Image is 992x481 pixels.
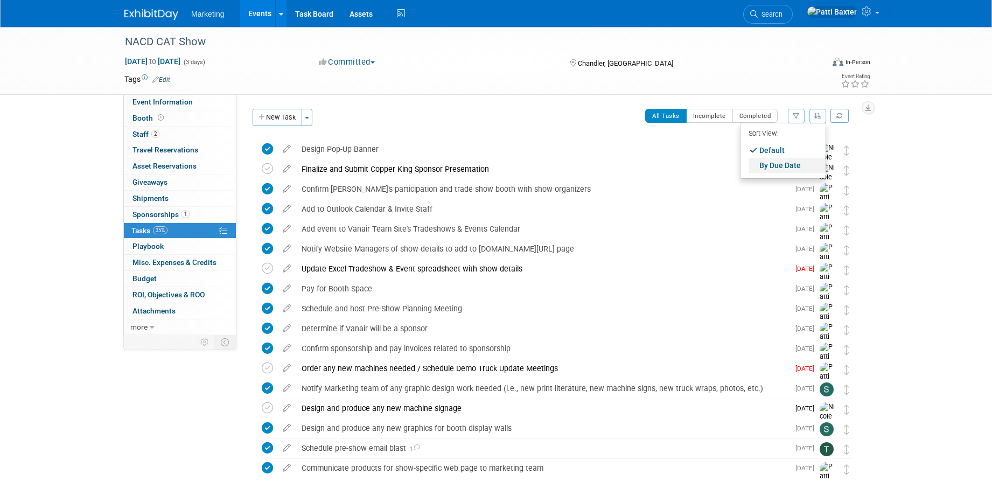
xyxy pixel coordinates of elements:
img: Patti Baxter [820,223,836,261]
td: Toggle Event Tabs [214,335,236,349]
a: edit [277,204,296,214]
span: 1 [406,445,420,452]
a: edit [277,344,296,353]
span: 35% [153,226,167,234]
i: Move task [844,385,849,395]
img: Nicole Lubarski [820,143,836,182]
div: Confirm [PERSON_NAME]'s participation and trade show booth with show organizers [296,180,789,198]
span: [DATE] [795,345,820,352]
span: [DATE] [795,265,820,273]
span: Sponsorships [132,210,190,219]
i: Move task [844,345,849,355]
span: Travel Reservations [132,145,198,154]
button: All Tasks [645,109,687,123]
a: edit [277,423,296,433]
a: edit [277,264,296,274]
span: 2 [151,130,159,138]
span: Chandler, [GEOGRAPHIC_DATA] [578,59,673,67]
div: Notify Marketing team of any graphic design work needed (i.e., new print literature, new machine ... [296,379,789,398]
a: Playbook [124,239,236,254]
span: Booth [132,114,166,122]
div: Communicate products for show-specific web page to marketing team [296,459,789,477]
button: Committed [315,57,379,68]
span: Giveaways [132,178,167,186]
a: Tasks35% [124,223,236,239]
div: Sort View: [749,126,826,143]
span: [DATE] [DATE] [124,57,181,66]
span: [DATE] [795,205,820,213]
i: Move task [844,405,849,415]
div: Notify Website Managers of show details to add to [DOMAIN_NAME][URL] page [296,240,789,258]
img: Sara Tilden [820,382,834,396]
div: Design and produce any new graphics for booth display walls [296,419,789,437]
a: edit [277,463,296,473]
i: Move task [844,225,849,235]
img: Nicole Lubarski [820,402,836,441]
div: Order any new machines needed / Schedule Demo Truck Update Meetings [296,359,789,378]
a: By Due Date [749,158,826,173]
span: Misc. Expenses & Credits [132,258,216,267]
img: Patti Baxter [820,263,836,301]
a: Giveaways [124,175,236,190]
span: Asset Reservations [132,162,197,170]
a: edit [277,403,296,413]
div: Add event to Vanair Team Site's Tradeshows & Events Calendar [296,220,789,238]
a: Event Information [124,94,236,110]
div: Finalize and Submit Copper King Sponsor Presentation [296,160,789,178]
div: Add to Outlook Calendar & Invite Staff [296,200,789,218]
span: [DATE] [795,385,820,392]
td: Tags [124,74,170,85]
span: Attachments [132,306,176,315]
button: New Task [253,109,302,126]
span: [DATE] [795,325,820,332]
div: Event Format [759,56,870,72]
i: Move task [844,185,849,196]
a: Sponsorships1 [124,207,236,222]
div: Confirm sponsorship and pay invoices related to sponsorship [296,339,789,358]
span: Tasks [131,226,167,235]
i: Move task [844,285,849,295]
a: edit [277,224,296,234]
a: edit [277,364,296,373]
span: Staff [132,130,159,138]
i: Move task [844,365,849,375]
a: Refresh [830,109,849,123]
img: Theresa Mahoney [820,442,834,456]
a: edit [277,304,296,313]
i: Move task [844,444,849,455]
a: Travel Reservations [124,142,236,158]
a: edit [277,384,296,393]
div: Design Pop-Up Banner [296,140,789,158]
a: more [124,319,236,335]
div: Schedule pre-show email blast [296,439,789,457]
img: Patti Baxter [820,243,836,281]
span: Event Information [132,97,193,106]
div: NACD CAT Show [121,32,807,52]
i: Move task [844,205,849,215]
div: Schedule and host Pre-Show Planning Meeting [296,299,789,318]
span: [DATE] [795,405,820,412]
a: Shipments [124,191,236,206]
i: Move task [844,245,849,255]
span: to [148,57,158,66]
div: Design and produce any new machine signage [296,399,789,417]
a: edit [277,144,296,154]
span: [DATE] [795,424,820,432]
div: In-Person [845,58,870,66]
i: Move task [844,325,849,335]
img: Format-Inperson.png [833,58,843,66]
img: Patti Baxter [820,283,836,321]
img: Sara Tilden [820,422,834,436]
img: Patti Baxter [820,323,836,361]
div: Determine if Vanair will be a sponsor [296,319,789,338]
span: 1 [181,210,190,218]
i: Move task [844,145,849,156]
a: ROI, Objectives & ROO [124,287,236,303]
td: Personalize Event Tab Strip [195,335,214,349]
span: Shipments [132,194,169,203]
a: edit [277,244,296,254]
button: Incomplete [686,109,733,123]
img: Nicole Lubarski [820,163,836,201]
span: more [130,323,148,331]
span: [DATE] [795,305,820,312]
